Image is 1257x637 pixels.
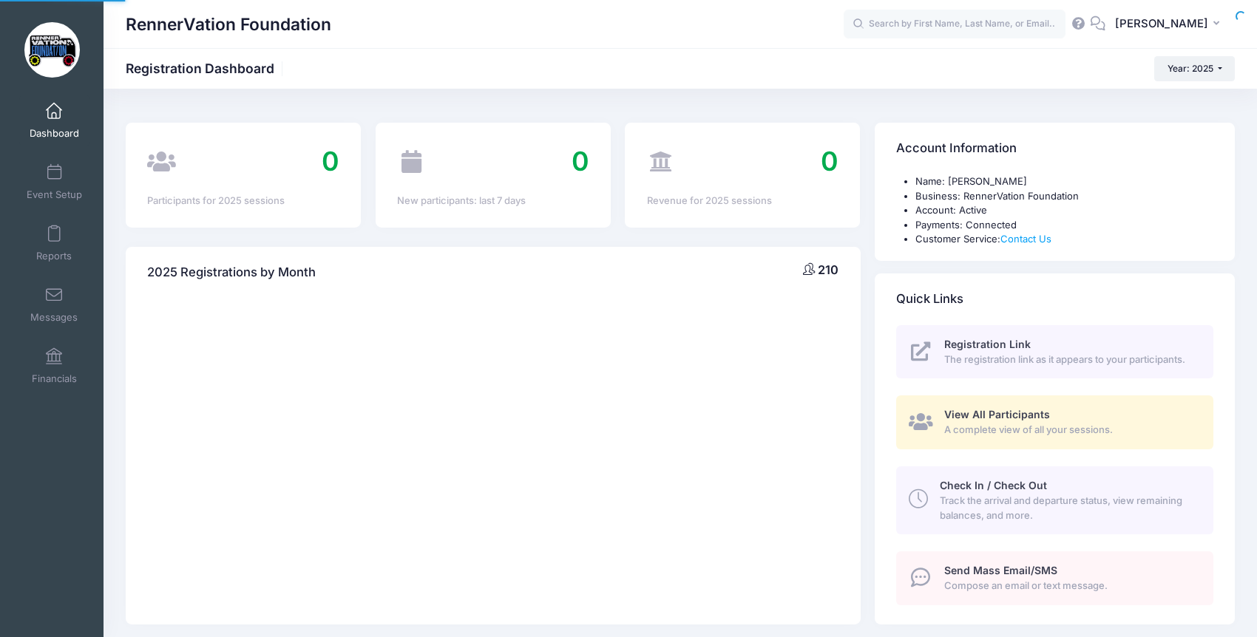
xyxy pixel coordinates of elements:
[915,203,1213,218] li: Account: Active
[944,338,1031,350] span: Registration Link
[24,22,80,78] img: RennerVation Foundation
[944,408,1050,420] span: View All Participants
[1154,56,1235,81] button: Year: 2025
[896,395,1213,449] a: View All Participants A complete view of all your sessions.
[32,372,77,385] span: Financials
[896,551,1213,605] a: Send Mass Email/SMS Compose an email or text message.
[397,194,589,208] div: New participants: last 7 days
[944,423,1196,437] span: A complete view of all your sessions.
[1105,7,1235,41] button: [PERSON_NAME]
[940,479,1047,491] span: Check In / Check Out
[915,218,1213,233] li: Payments: Connected
[19,156,89,208] a: Event Setup
[27,188,82,201] span: Event Setup
[126,61,287,76] h1: Registration Dashboard
[147,194,339,208] div: Participants for 2025 sessions
[896,325,1213,379] a: Registration Link The registration link as it appears to your participants.
[915,232,1213,247] li: Customer Service:
[915,189,1213,204] li: Business: RennerVation Foundation
[647,194,839,208] div: Revenue for 2025 sessions
[896,466,1213,534] a: Check In / Check Out Track the arrival and departure status, view remaining balances, and more.
[19,95,89,146] a: Dashboard
[19,217,89,269] a: Reports
[322,145,339,177] span: 0
[19,340,89,392] a: Financials
[940,494,1196,522] span: Track the arrival and departure status, view remaining balances, and more.
[944,579,1196,593] span: Compose an email or text message.
[821,145,838,177] span: 0
[147,251,316,293] h4: 2025 Registrations by Month
[818,262,838,277] span: 210
[1115,16,1208,32] span: [PERSON_NAME]
[572,145,589,177] span: 0
[944,352,1196,367] span: The registration link as it appears to your participants.
[915,174,1213,189] li: Name: [PERSON_NAME]
[126,7,331,41] h1: RennerVation Foundation
[19,279,89,330] a: Messages
[36,250,72,262] span: Reports
[1000,233,1051,245] a: Contact Us
[30,127,79,140] span: Dashboard
[896,128,1017,170] h4: Account Information
[1168,63,1213,74] span: Year: 2025
[844,10,1065,39] input: Search by First Name, Last Name, or Email...
[30,311,78,324] span: Messages
[896,278,963,320] h4: Quick Links
[944,564,1057,576] span: Send Mass Email/SMS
